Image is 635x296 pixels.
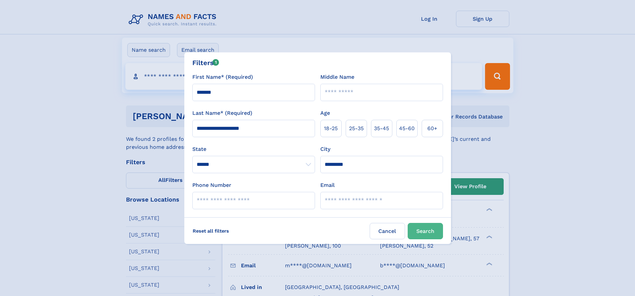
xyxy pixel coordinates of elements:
[320,73,354,81] label: Middle Name
[370,223,405,239] label: Cancel
[192,58,219,68] div: Filters
[408,223,443,239] button: Search
[188,223,233,239] label: Reset all filters
[320,109,330,117] label: Age
[374,124,389,132] span: 35‑45
[192,145,315,153] label: State
[320,181,335,189] label: Email
[320,145,330,153] label: City
[192,109,252,117] label: Last Name* (Required)
[427,124,437,132] span: 60+
[324,124,338,132] span: 18‑25
[349,124,364,132] span: 25‑35
[192,73,253,81] label: First Name* (Required)
[399,124,415,132] span: 45‑60
[192,181,231,189] label: Phone Number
